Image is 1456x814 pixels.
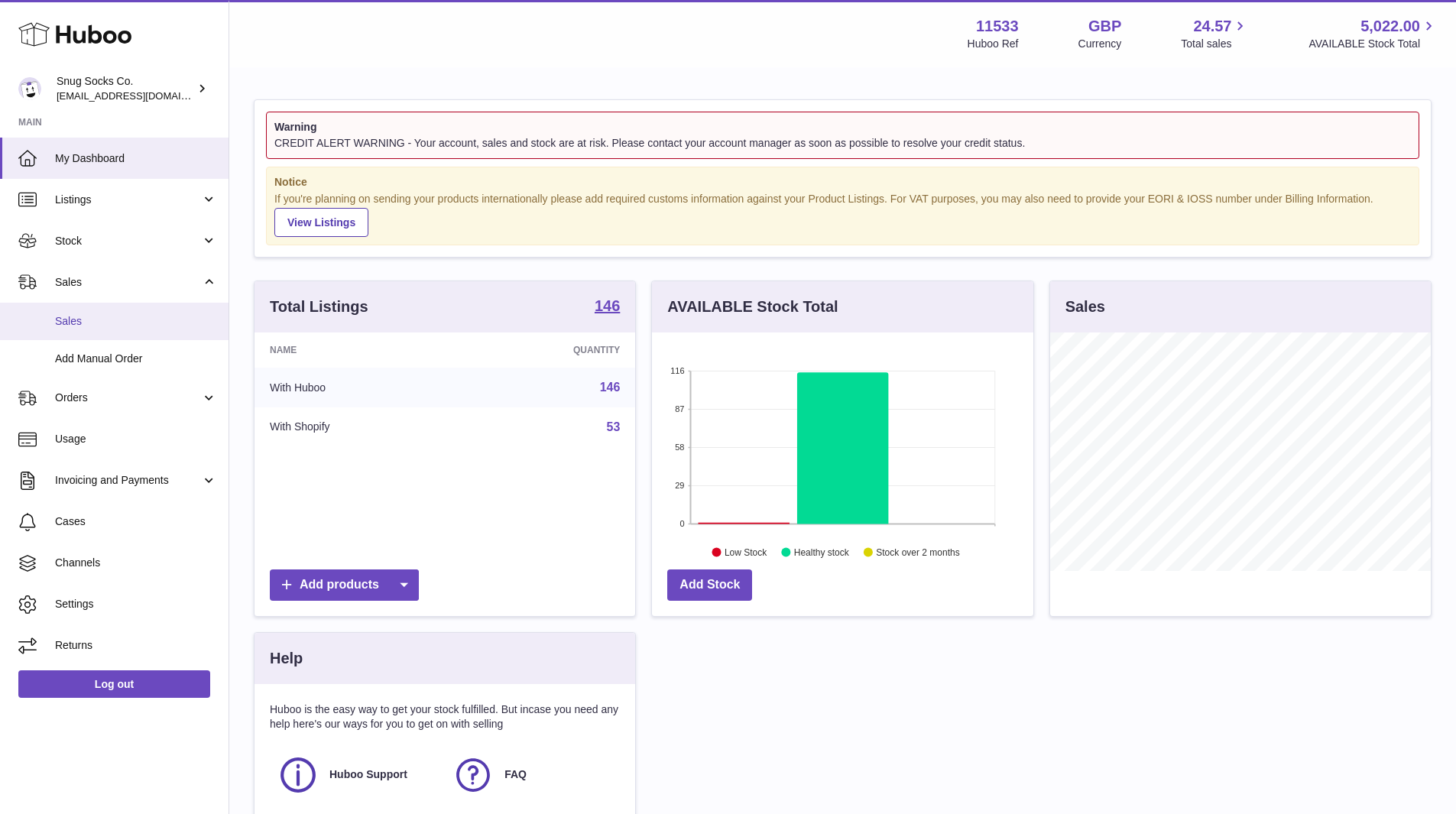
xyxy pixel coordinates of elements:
[676,481,685,490] text: 29
[794,547,850,558] text: Healthy stock
[274,208,368,237] a: View Listings
[57,74,194,103] div: Snug Socks Co.
[877,547,960,558] text: Stock over 2 months
[18,77,41,100] img: info@snugsocks.co.uk
[1308,16,1438,51] a: 5,022.00 AVAILABLE Stock Total
[595,298,620,316] a: 146
[676,443,685,452] text: 58
[1181,16,1249,51] a: 24.57 Total sales
[55,275,201,290] span: Sales
[329,767,407,782] span: Huboo Support
[255,407,460,447] td: With Shopify
[667,569,752,601] a: Add Stock
[676,404,685,413] text: 87
[55,638,217,653] span: Returns
[1181,37,1249,51] span: Total sales
[1360,16,1420,37] span: 5,022.00
[270,702,620,731] p: Huboo is the easy way to get your stock fulfilled. But incase you need any help here's our ways f...
[55,391,201,405] span: Orders
[55,314,217,329] span: Sales
[277,754,437,796] a: Huboo Support
[18,670,210,698] a: Log out
[55,514,217,529] span: Cases
[270,297,368,317] h3: Total Listings
[255,368,460,407] td: With Huboo
[55,473,201,488] span: Invoicing and Payments
[55,193,201,207] span: Listings
[55,352,217,366] span: Add Manual Order
[55,556,217,570] span: Channels
[1308,37,1438,51] span: AVAILABLE Stock Total
[1088,16,1121,37] strong: GBP
[670,366,684,375] text: 116
[968,37,1019,51] div: Huboo Ref
[976,16,1019,37] strong: 11533
[274,175,1411,190] strong: Notice
[1078,37,1122,51] div: Currency
[667,297,838,317] h3: AVAILABLE Stock Total
[274,136,1411,151] div: CREDIT ALERT WARNING - Your account, sales and stock are at risk. Please contact your account man...
[504,767,527,782] span: FAQ
[452,754,612,796] a: FAQ
[600,381,621,394] a: 146
[460,332,636,368] th: Quantity
[274,120,1411,135] strong: Warning
[255,332,460,368] th: Name
[1065,297,1105,317] h3: Sales
[1193,16,1231,37] span: 24.57
[595,298,620,313] strong: 146
[607,420,621,433] a: 53
[55,151,217,166] span: My Dashboard
[270,648,303,669] h3: Help
[55,597,217,611] span: Settings
[680,519,685,528] text: 0
[55,234,201,248] span: Stock
[274,192,1411,238] div: If you're planning on sending your products internationally please add required customs informati...
[270,569,419,601] a: Add products
[57,89,225,102] span: [EMAIL_ADDRESS][DOMAIN_NAME]
[725,547,767,558] text: Low Stock
[55,432,217,446] span: Usage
